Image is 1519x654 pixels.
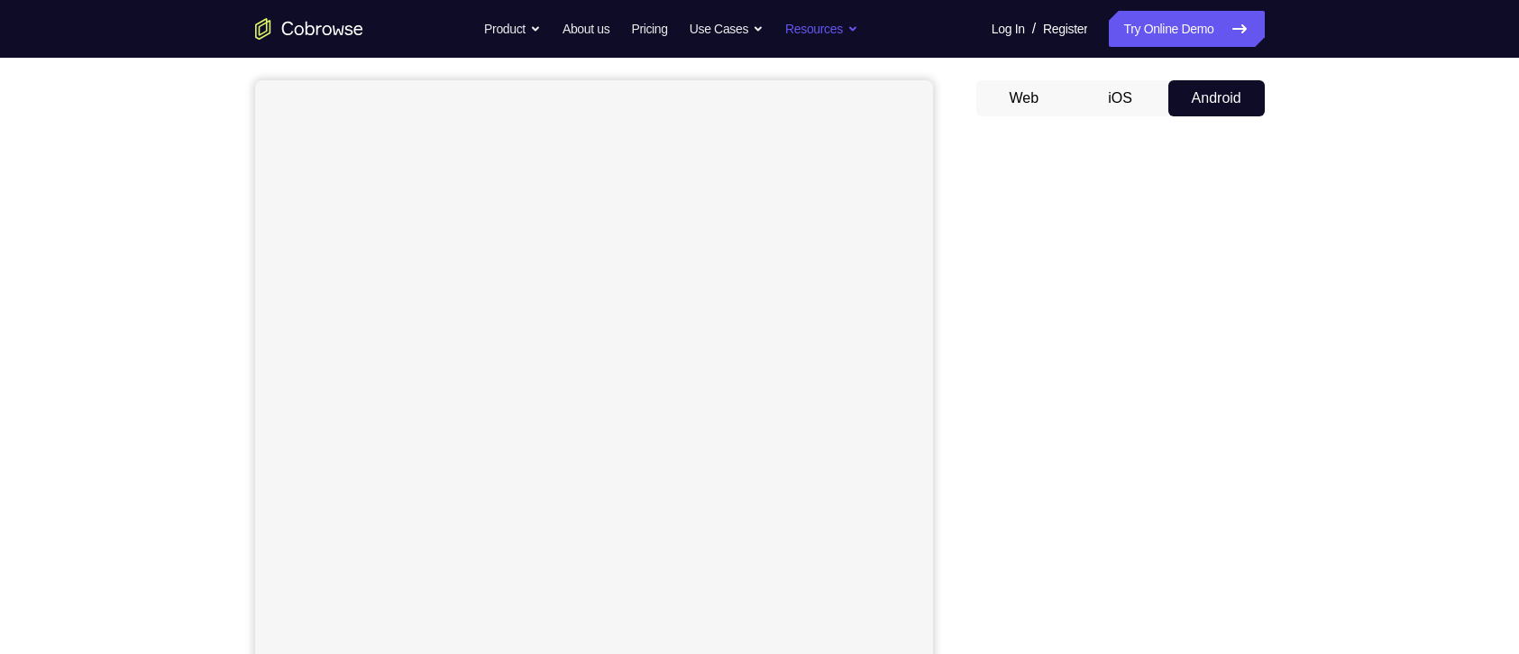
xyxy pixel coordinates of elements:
[1043,11,1087,47] a: Register
[690,11,764,47] button: Use Cases
[563,11,609,47] a: About us
[785,11,858,47] button: Resources
[484,11,541,47] button: Product
[992,11,1025,47] a: Log In
[255,18,363,40] a: Go to the home page
[1072,80,1168,116] button: iOS
[631,11,667,47] a: Pricing
[1032,18,1036,40] span: /
[1168,80,1265,116] button: Android
[1109,11,1264,47] a: Try Online Demo
[976,80,1073,116] button: Web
